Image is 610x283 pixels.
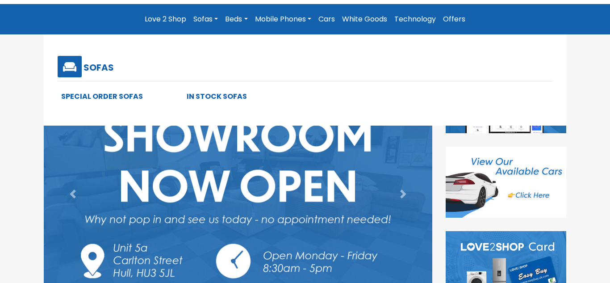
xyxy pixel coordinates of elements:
[61,91,143,101] a: Special Order Sofas
[190,11,221,27] a: Sofas
[338,11,391,27] a: White Goods
[221,11,251,27] a: Beds
[187,91,247,101] a: In Stock Sofas
[446,147,566,218] img: Cars
[439,11,469,27] a: Offers
[7,34,603,126] div: Sofas
[84,62,114,73] h5: Sofas
[251,11,315,27] a: Mobile Phones
[58,63,114,73] a: Sofas
[391,11,439,27] a: Technology
[315,11,338,27] a: Cars
[141,11,190,27] a: Love 2 Shop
